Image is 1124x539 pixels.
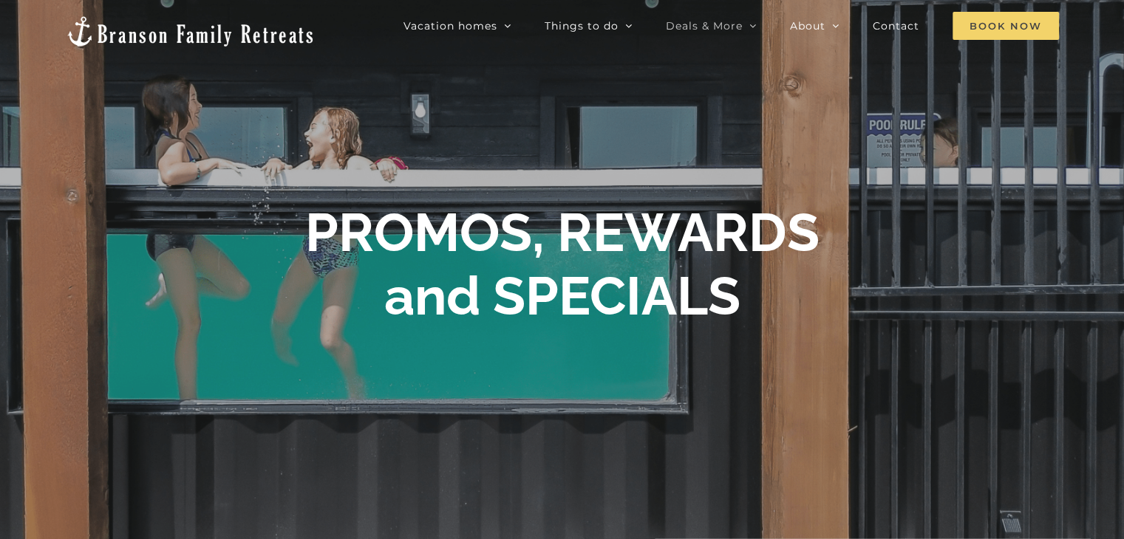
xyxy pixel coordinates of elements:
[666,21,743,31] span: Deals & More
[790,11,839,41] a: About
[403,11,1059,41] nav: Main Menu
[790,21,825,31] span: About
[953,12,1059,40] span: Book Now
[953,11,1059,41] a: Book Now
[403,11,511,41] a: Vacation homes
[545,21,619,31] span: Things to do
[873,11,919,41] a: Contact
[545,11,633,41] a: Things to do
[65,15,316,48] img: Branson Family Retreats Logo
[666,11,757,41] a: Deals & More
[305,201,820,329] h1: PROMOS, REWARDS and SPECIALS
[873,21,919,31] span: Contact
[403,21,497,31] span: Vacation homes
